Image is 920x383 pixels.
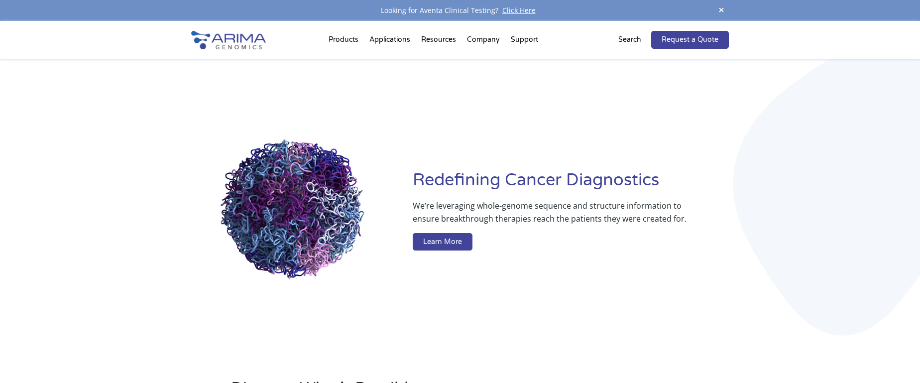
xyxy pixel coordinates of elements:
[618,33,641,46] p: Search
[191,31,266,49] img: Arima-Genomics-logo
[498,5,540,15] a: Click Here
[413,199,689,233] p: We’re leveraging whole-genome sequence and structure information to ensure breakthrough therapies...
[413,169,729,199] h1: Redefining Cancer Diagnostics
[191,4,729,17] div: Looking for Aventa Clinical Testing?
[651,31,729,49] a: Request a Quote
[413,233,472,251] a: Learn More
